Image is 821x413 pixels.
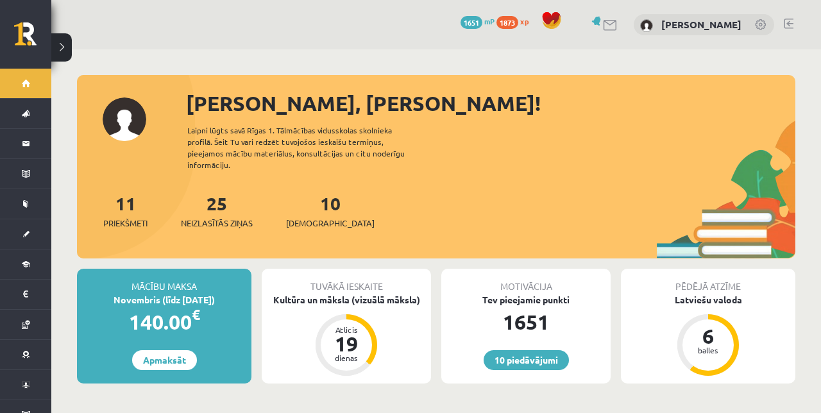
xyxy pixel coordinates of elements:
[187,124,427,171] div: Laipni lūgts savā Rīgas 1. Tālmācības vidusskolas skolnieka profilā. Šeit Tu vari redzēt tuvojošo...
[77,269,251,293] div: Mācību maksa
[186,88,795,119] div: [PERSON_NAME], [PERSON_NAME]!
[520,16,529,26] span: xp
[461,16,495,26] a: 1651 mP
[621,293,795,307] div: Latviešu valoda
[441,269,611,293] div: Motivācija
[132,350,197,370] a: Apmaksāt
[621,269,795,293] div: Pēdējā atzīme
[441,293,611,307] div: Tev pieejamie punkti
[262,269,431,293] div: Tuvākā ieskaite
[496,16,518,29] span: 1873
[181,217,253,230] span: Neizlasītās ziņas
[484,350,569,370] a: 10 piedāvājumi
[103,192,148,230] a: 11Priekšmeti
[327,333,366,354] div: 19
[262,293,431,378] a: Kultūra un māksla (vizuālā māksla) Atlicis 19 dienas
[262,293,431,307] div: Kultūra un māksla (vizuālā māksla)
[327,326,366,333] div: Atlicis
[461,16,482,29] span: 1651
[286,217,375,230] span: [DEMOGRAPHIC_DATA]
[496,16,535,26] a: 1873 xp
[77,293,251,307] div: Novembris (līdz [DATE])
[689,326,727,346] div: 6
[689,346,727,354] div: balles
[181,192,253,230] a: 25Neizlasītās ziņas
[192,305,200,324] span: €
[77,307,251,337] div: 140.00
[327,354,366,362] div: dienas
[621,293,795,378] a: Latviešu valoda 6 balles
[484,16,495,26] span: mP
[661,18,741,31] a: [PERSON_NAME]
[441,307,611,337] div: 1651
[14,22,51,55] a: Rīgas 1. Tālmācības vidusskola
[286,192,375,230] a: 10[DEMOGRAPHIC_DATA]
[103,217,148,230] span: Priekšmeti
[640,19,653,32] img: Kristina Ishchenko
